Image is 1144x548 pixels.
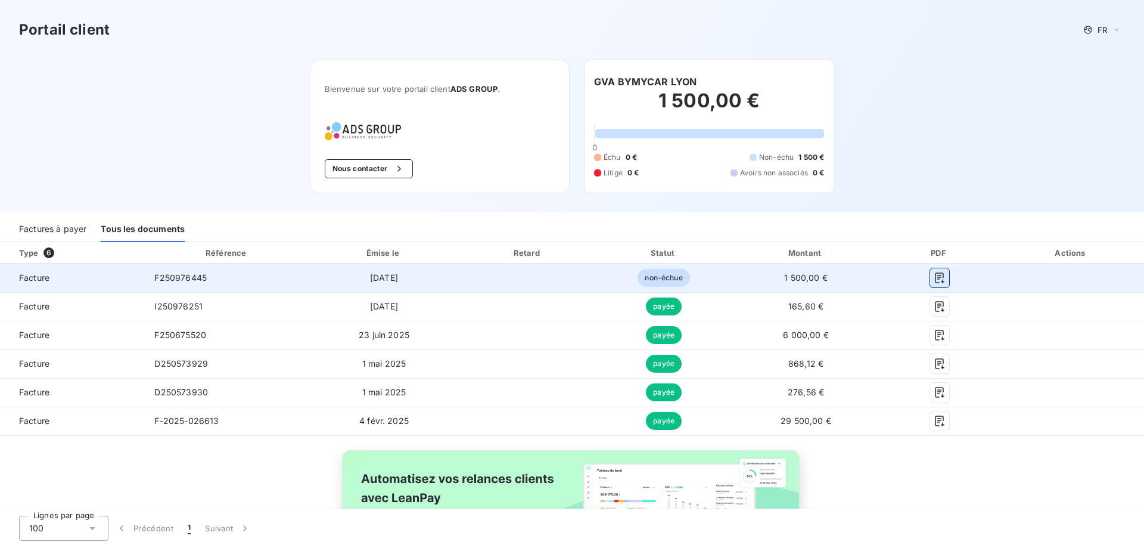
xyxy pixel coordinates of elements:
[12,247,142,259] div: Type
[325,159,413,178] button: Nous contacter
[198,516,258,541] button: Suivant
[325,122,401,140] img: Company logo
[450,84,498,94] span: ADS GROUP
[10,358,135,370] span: Facture
[592,143,597,152] span: 0
[788,301,823,311] span: 165,60 €
[10,386,135,398] span: Facture
[594,89,824,125] h2: 1 500,00 €
[740,168,808,178] span: Avoirs non associés
[759,152,794,163] span: Non-échu
[154,273,207,283] span: F250976445
[783,330,829,340] span: 6 000,00 €
[1001,247,1142,259] div: Actions
[154,301,203,311] span: I250976251
[604,152,621,163] span: Échu
[362,387,406,397] span: 1 mai 2025
[154,387,208,397] span: D250573930
[1098,25,1107,35] span: FR
[370,273,398,283] span: [DATE]
[10,415,135,427] span: Facture
[19,19,110,41] h3: Portail client
[883,247,996,259] div: PDF
[627,168,639,178] span: 0 €
[798,152,824,163] span: 1 500 €
[19,217,86,242] div: Factures à payer
[312,247,456,259] div: Émise le
[362,358,406,369] span: 1 mai 2025
[325,84,555,94] span: Bienvenue sur votre portail client .
[788,387,824,397] span: 276,56 €
[784,273,828,283] span: 1 500,00 €
[10,329,135,341] span: Facture
[29,522,43,534] span: 100
[10,301,135,312] span: Facture
[788,358,823,369] span: 868,12 €
[646,298,682,315] span: payée
[359,416,409,426] span: 4 févr. 2025
[461,247,594,259] div: Retard
[359,330,409,340] span: 23 juin 2025
[781,416,831,426] span: 29 500,00 €
[206,248,246,258] div: Référence
[101,217,185,242] div: Tous les documents
[646,355,682,373] span: payée
[604,168,623,178] span: Litige
[638,269,689,287] span: non-échue
[646,412,682,430] span: payée
[646,326,682,344] span: payée
[370,301,398,311] span: [DATE]
[43,247,54,258] span: 6
[626,152,637,163] span: 0 €
[733,247,878,259] div: Montant
[594,75,697,89] h6: GVA BYMYCAR LYON
[813,168,824,178] span: 0 €
[108,516,181,541] button: Précédent
[599,247,729,259] div: Statut
[154,330,206,340] span: F250675520
[181,516,198,541] button: 1
[646,383,682,401] span: payée
[10,272,135,284] span: Facture
[154,358,208,369] span: D250573929
[188,522,191,534] span: 1
[154,416,219,426] span: F-2025-026613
